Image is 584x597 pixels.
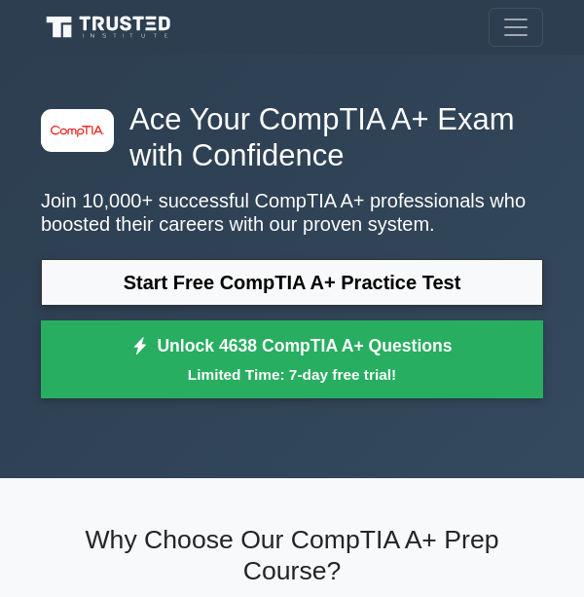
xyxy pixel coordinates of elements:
[41,189,543,236] p: Join 10,000+ successful CompTIA A+ professionals who boosted their careers with our proven system.
[489,8,543,47] button: Toggle navigation
[41,259,543,306] a: Start Free CompTIA A+ Practice Test
[41,320,543,398] a: Unlock 4638 CompTIA A+ QuestionsLimited Time: 7-day free trial!
[41,101,543,173] h1: Ace Your CompTIA A+ Exam with Confidence
[65,363,519,386] small: Limited Time: 7-day free trial!
[41,525,543,587] h2: Why Choose Our CompTIA A+ Prep Course?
